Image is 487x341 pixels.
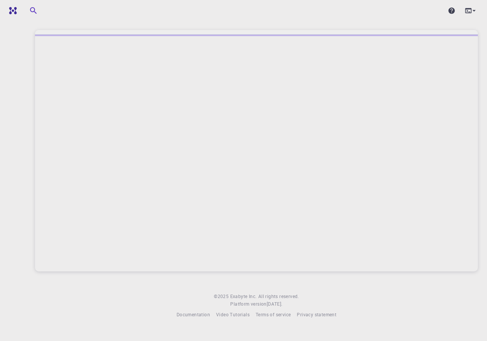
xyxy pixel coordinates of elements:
[297,311,336,317] span: Privacy statement
[258,293,299,300] span: All rights reserved.
[216,311,250,319] a: Video Tutorials
[177,311,210,319] a: Documentation
[230,293,257,300] a: Exabyte Inc.
[214,293,230,300] span: © 2025
[216,311,250,317] span: Video Tutorials
[297,311,336,319] a: Privacy statement
[256,311,291,319] a: Terms of service
[6,7,17,14] img: logo
[256,311,291,317] span: Terms of service
[230,300,266,308] span: Platform version
[177,311,210,317] span: Documentation
[267,301,283,307] span: [DATE] .
[267,300,283,308] a: [DATE].
[230,293,257,299] span: Exabyte Inc.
